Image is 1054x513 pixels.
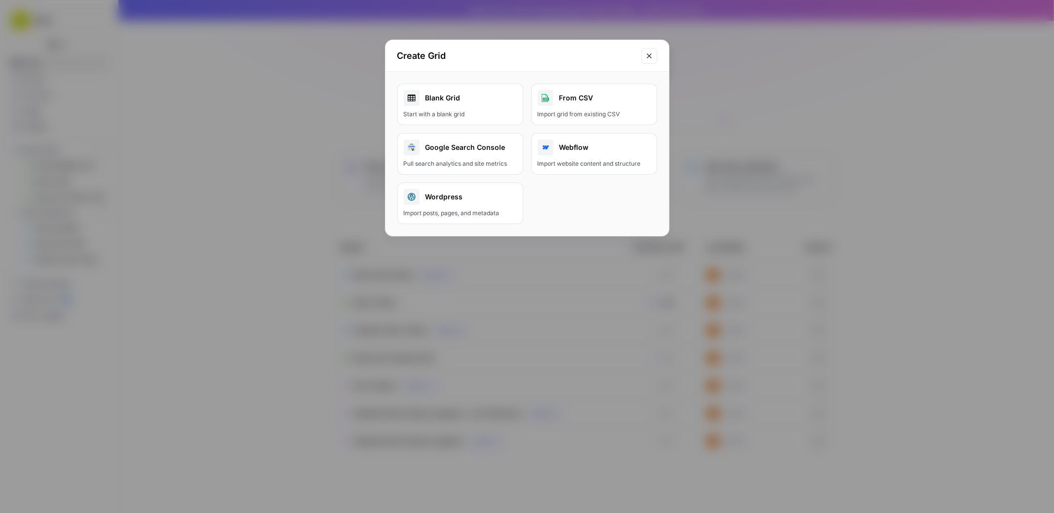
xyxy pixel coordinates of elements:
[538,110,651,119] div: Import grid from existing CSV
[538,159,651,168] div: Import website content and structure
[397,84,523,125] a: Blank GridStart with a blank grid
[397,183,523,224] button: WordpressImport posts, pages, and metadata
[397,133,523,175] button: Google Search ConsolePull search analytics and site metrics
[641,48,657,64] button: Close modal
[538,90,651,106] div: From CSV
[404,209,517,218] div: Import posts, pages, and metadata
[404,110,517,119] div: Start with a blank grid
[404,159,517,168] div: Pull search analytics and site metrics
[538,140,651,155] div: Webflow
[397,49,635,63] h2: Create Grid
[404,189,517,205] div: Wordpress
[404,90,517,106] div: Blank Grid
[404,140,517,155] div: Google Search Console
[531,84,657,125] button: From CSVImport grid from existing CSV
[531,133,657,175] button: WebflowImport website content and structure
